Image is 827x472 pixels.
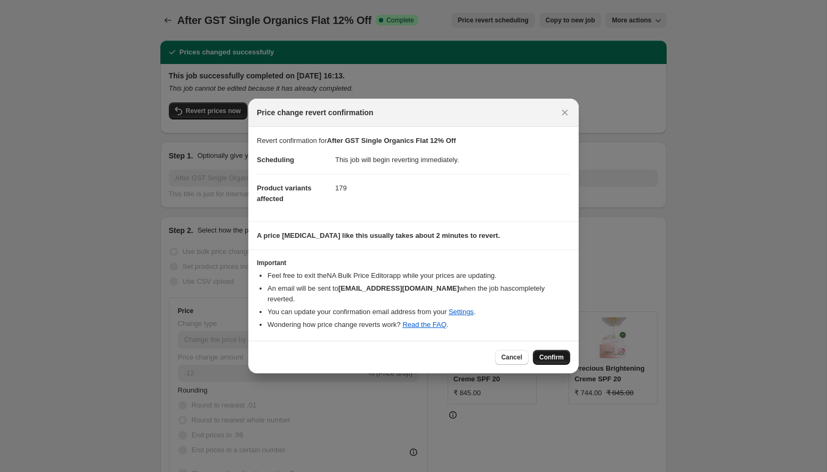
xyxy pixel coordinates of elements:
dd: This job will begin reverting immediately. [335,146,570,174]
span: Confirm [539,353,564,362]
b: A price [MEDICAL_DATA] like this usually takes about 2 minutes to revert. [257,231,500,239]
h3: Important [257,259,570,267]
b: After GST Single Organics Flat 12% Off [327,137,456,145]
dd: 179 [335,174,570,202]
button: Cancel [495,350,529,365]
li: Wondering how price change reverts work? . [267,319,570,330]
button: Confirm [533,350,570,365]
li: An email will be sent to when the job has completely reverted . [267,283,570,305]
span: Product variants affected [257,184,312,203]
a: Settings [449,308,474,316]
button: Close [557,105,572,120]
span: Scheduling [257,156,294,164]
a: Read the FAQ [402,321,446,329]
span: Cancel [501,353,522,362]
li: You can update your confirmation email address from your . [267,307,570,317]
span: Price change revert confirmation [257,107,374,118]
li: Feel free to exit the NA Bulk Price Editor app while your prices are updating. [267,270,570,281]
p: Revert confirmation for [257,135,570,146]
b: [EMAIL_ADDRESS][DOMAIN_NAME] [338,284,459,292]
